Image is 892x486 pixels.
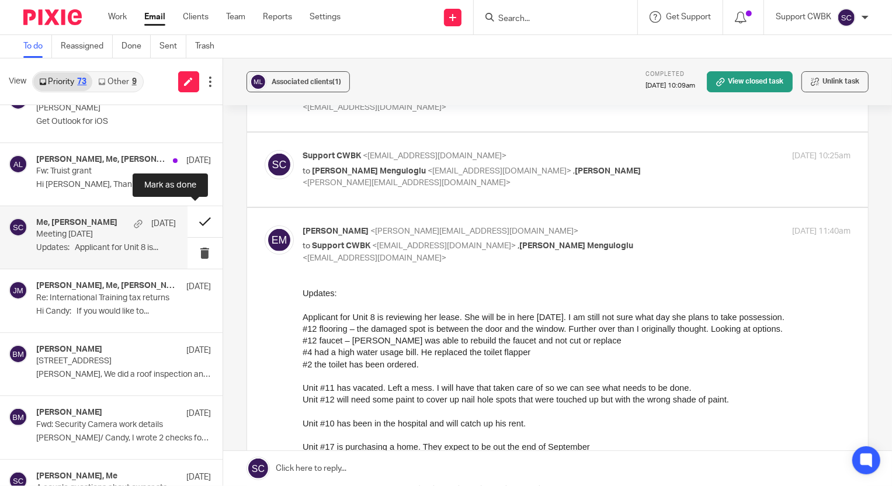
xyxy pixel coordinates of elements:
[186,408,211,419] p: [DATE]
[36,293,176,303] p: Re: International Training tax returns
[36,471,117,481] h4: [PERSON_NAME], Me
[303,179,511,187] span: <[PERSON_NAME][EMAIL_ADDRESS][DOMAIN_NAME]>
[792,150,851,162] p: [DATE] 10:25am
[36,243,176,253] p: Updates: Applicant for Unit 8 is...
[36,180,211,190] p: Hi [PERSON_NAME], Thanks for contacting...
[36,117,211,127] p: Get Outlook for iOS
[132,78,137,86] div: 9
[303,103,446,112] span: <[EMAIL_ADDRESS][DOMAIN_NAME]>
[36,345,102,355] h4: [PERSON_NAME]
[36,408,102,418] h4: [PERSON_NAME]
[519,242,633,250] span: [PERSON_NAME] Menguloglu
[151,218,176,230] p: [DATE]
[186,345,211,356] p: [DATE]
[159,35,186,58] a: Sent
[372,242,516,250] span: <[EMAIL_ADDRESS][DOMAIN_NAME]>
[36,307,211,317] p: Hi Candy: If you would like to...
[792,225,851,238] p: [DATE] 11:40am
[666,13,711,21] span: Get Support
[332,78,341,85] span: (1)
[36,433,211,443] p: [PERSON_NAME]/ Candy, I wrote 2 checks for this from 201...
[92,72,142,91] a: Other9
[36,370,211,380] p: [PERSON_NAME], We did a roof inspection and realized...
[186,281,211,293] p: [DATE]
[36,218,117,228] h4: Me, [PERSON_NAME]
[776,11,831,23] p: Support CWBK
[36,356,176,366] p: [STREET_ADDRESS]
[518,242,519,250] span: ,
[303,242,310,250] span: to
[36,155,167,165] h4: [PERSON_NAME], Me, [PERSON_NAME]
[645,71,685,77] span: Completed
[9,218,27,237] img: svg%3E
[272,78,341,85] span: Associated clients
[122,35,151,58] a: Done
[36,166,176,176] p: Fw: Truist grant
[61,35,113,58] a: Reassigned
[23,9,82,25] img: Pixie
[183,11,209,23] a: Clients
[36,103,176,113] p: [PERSON_NAME]
[303,254,446,262] span: <[EMAIL_ADDRESS][DOMAIN_NAME]>
[186,155,211,166] p: [DATE]
[9,75,26,88] span: View
[36,281,181,291] h4: [PERSON_NAME], Me, [PERSON_NAME]
[428,167,571,175] span: <[EMAIL_ADDRESS][DOMAIN_NAME]>
[33,72,92,91] a: Priority73
[645,81,695,91] p: [DATE] 10:09am
[9,345,27,363] img: svg%3E
[186,471,211,483] p: [DATE]
[9,281,27,300] img: svg%3E
[707,71,793,92] a: View closed task
[144,11,165,23] a: Email
[195,35,223,58] a: Trash
[370,227,578,235] span: <[PERSON_NAME][EMAIL_ADDRESS][DOMAIN_NAME]>
[497,14,602,25] input: Search
[575,167,641,175] span: [PERSON_NAME]
[265,150,294,179] img: svg%3E
[303,152,361,160] span: Support CWBK
[310,11,341,23] a: Settings
[312,167,426,175] span: [PERSON_NAME] Menguloglu
[303,227,369,235] span: [PERSON_NAME]
[247,71,350,92] button: Associated clients(1)
[9,408,27,426] img: svg%3E
[77,78,86,86] div: 73
[303,167,310,175] span: to
[312,242,370,250] span: Support CWBK
[108,11,127,23] a: Work
[9,155,27,173] img: svg%3E
[363,152,506,160] span: <[EMAIL_ADDRESS][DOMAIN_NAME]>
[263,11,292,23] a: Reports
[249,73,267,91] img: svg%3E
[226,11,245,23] a: Team
[837,8,856,27] img: svg%3E
[36,230,148,239] p: Meeting [DATE]
[573,167,575,175] span: ,
[265,225,294,255] img: svg%3E
[801,71,869,92] button: Unlink task
[36,420,176,430] p: Fwd: Security Camera work details
[23,35,52,58] a: To do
